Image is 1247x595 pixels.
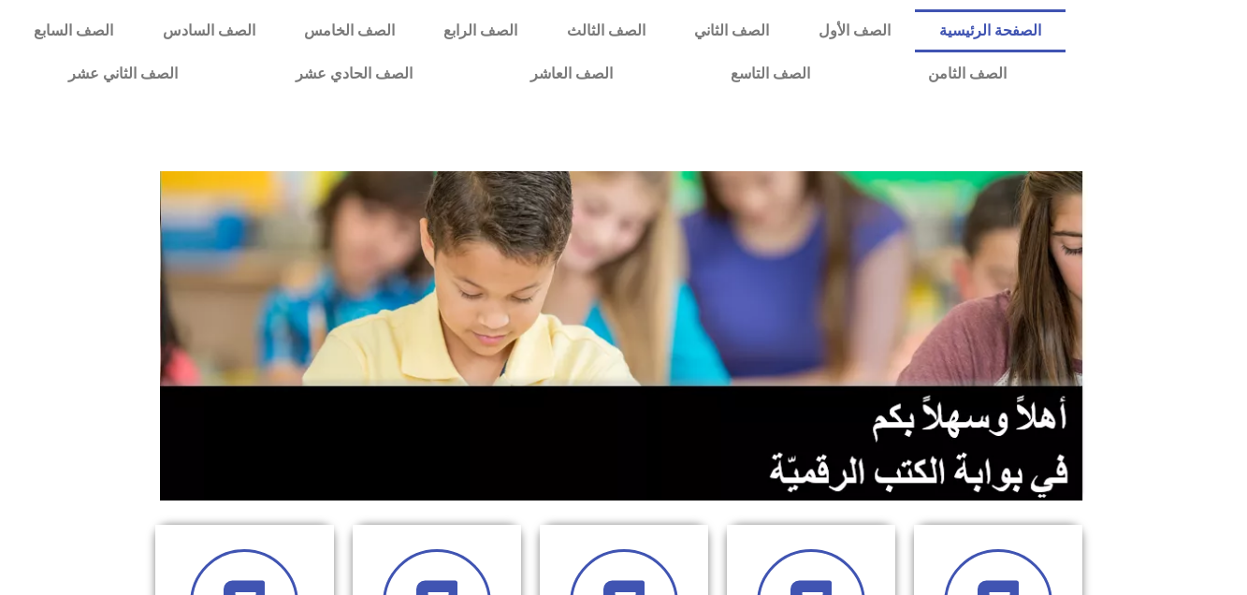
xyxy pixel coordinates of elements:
[915,9,1066,52] a: الصفحة الرئيسية
[471,52,672,95] a: الصف العاشر
[419,9,542,52] a: الصف الرابع
[9,9,138,52] a: الصف السابع
[869,52,1066,95] a: الصف الثامن
[280,9,419,52] a: الصف الخامس
[9,52,237,95] a: الصف الثاني عشر
[543,9,670,52] a: الصف الثالث
[138,9,279,52] a: الصف السادس
[793,9,914,52] a: الصف الأول
[672,52,869,95] a: الصف التاسع
[237,52,471,95] a: الصف الحادي عشر
[670,9,793,52] a: الصف الثاني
